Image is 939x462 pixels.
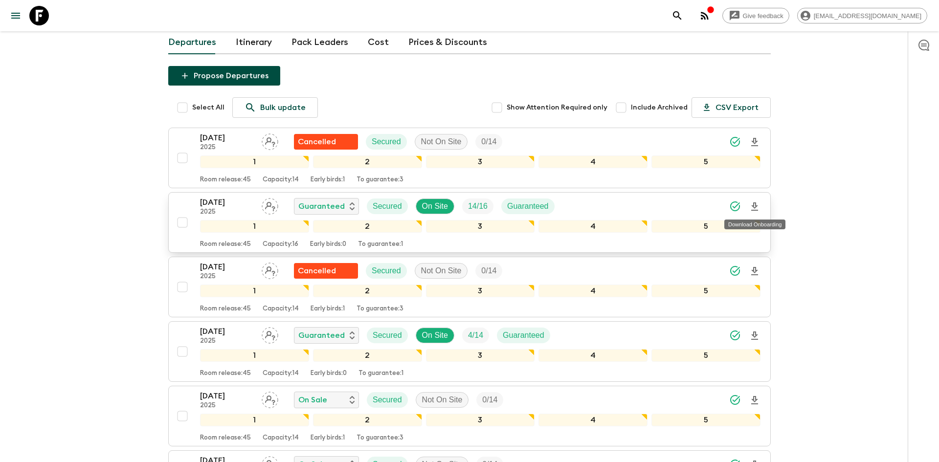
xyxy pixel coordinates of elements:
p: Secured [372,265,401,277]
div: 3 [426,220,535,233]
p: Guaranteed [298,330,345,341]
p: Capacity: 14 [263,370,299,377]
a: Give feedback [722,8,789,23]
p: Cancelled [298,265,336,277]
svg: Synced Successfully [729,265,741,277]
p: Not On Site [422,394,463,406]
svg: Download Onboarding [749,395,760,406]
button: CSV Export [692,97,771,118]
div: 5 [651,285,760,297]
button: [DATE]2025Assign pack leaderOn SaleSecuredNot On SiteTrip Fill12345Room release:45Capacity:14Earl... [168,386,771,446]
p: Bulk update [260,102,306,113]
p: Secured [372,136,401,148]
div: Secured [366,263,407,279]
p: On Site [422,200,448,212]
div: Flash Pack cancellation [294,134,358,150]
p: Guaranteed [298,200,345,212]
span: Assign pack leader [262,330,278,338]
button: search adventures [668,6,687,25]
div: 3 [426,155,535,168]
p: To guarantee: 3 [357,176,403,184]
p: Secured [373,200,402,212]
p: Early birds: 0 [311,370,347,377]
p: [DATE] [200,390,254,402]
span: Select All [192,103,224,112]
p: Capacity: 14 [263,176,299,184]
svg: Synced Successfully [729,200,741,212]
span: Assign pack leader [262,201,278,209]
svg: Synced Successfully [729,136,741,148]
p: On Sale [298,394,327,406]
p: Early birds: 1 [311,176,345,184]
p: Guaranteed [507,200,549,212]
svg: Download Onboarding [749,330,760,342]
div: 4 [538,220,648,233]
button: menu [6,6,25,25]
p: 2025 [200,144,254,152]
div: 5 [651,349,760,362]
svg: Download Onboarding [749,265,760,277]
div: Secured [367,392,408,408]
span: Assign pack leader [262,136,278,144]
div: 3 [426,285,535,297]
span: Assign pack leader [262,265,278,273]
p: Early birds: 1 [311,434,345,442]
p: Capacity: 16 [263,241,298,248]
span: Give feedback [738,12,789,20]
p: Not On Site [421,136,462,148]
div: 1 [200,220,309,233]
button: [DATE]2025Assign pack leaderFlash Pack cancellationSecuredNot On SiteTrip Fill12345Room release:4... [168,128,771,188]
p: Secured [373,394,402,406]
div: Trip Fill [476,392,503,408]
span: Include Archived [631,103,688,112]
div: Flash Pack cancellation [294,263,358,279]
p: Secured [373,330,402,341]
div: 2 [313,349,422,362]
div: Trip Fill [462,328,489,343]
div: On Site [416,328,454,343]
div: 5 [651,155,760,168]
p: Room release: 45 [200,370,251,377]
a: Bulk update [232,97,318,118]
div: [EMAIL_ADDRESS][DOMAIN_NAME] [797,8,927,23]
div: Download Onboarding [724,220,785,229]
div: Secured [367,198,408,214]
p: Early birds: 1 [311,305,345,313]
div: 2 [313,414,422,426]
a: Itinerary [236,31,272,54]
p: 0 / 14 [482,394,497,406]
p: [DATE] [200,132,254,144]
p: [DATE] [200,261,254,273]
p: 2025 [200,402,254,410]
a: Departures [168,31,216,54]
p: 2025 [200,208,254,216]
p: 4 / 14 [468,330,483,341]
p: To guarantee: 1 [358,241,403,248]
p: [DATE] [200,326,254,337]
p: Early birds: 0 [310,241,346,248]
svg: Synced Successfully [729,330,741,341]
button: Propose Departures [168,66,280,86]
p: Room release: 45 [200,176,251,184]
div: 1 [200,285,309,297]
p: Room release: 45 [200,434,251,442]
p: 0 / 14 [481,265,496,277]
div: 1 [200,414,309,426]
p: Guaranteed [503,330,544,341]
div: 4 [538,155,648,168]
span: [EMAIL_ADDRESS][DOMAIN_NAME] [808,12,927,20]
svg: Synced Successfully [729,394,741,406]
p: Room release: 45 [200,305,251,313]
p: On Site [422,330,448,341]
p: [DATE] [200,197,254,208]
p: Capacity: 14 [263,305,299,313]
div: 5 [651,414,760,426]
div: 2 [313,155,422,168]
span: Assign pack leader [262,395,278,402]
p: 0 / 14 [481,136,496,148]
svg: Download Onboarding [749,201,760,213]
p: Room release: 45 [200,241,251,248]
div: Not On Site [415,263,468,279]
div: 1 [200,155,309,168]
div: 3 [426,349,535,362]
